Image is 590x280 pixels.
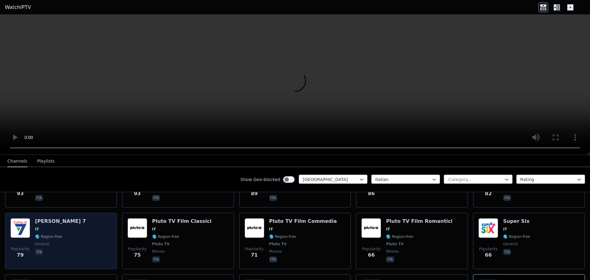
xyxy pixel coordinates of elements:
span: Pluto TV [269,242,287,246]
span: IT [269,227,273,232]
span: 93 [134,190,141,197]
span: 🌎 Region-free [269,234,296,239]
p: ita [35,249,43,255]
img: Pluto TV Film Classici [128,218,147,238]
p: ita [503,249,511,255]
span: Popularity [479,246,498,251]
h6: Pluto TV Film Classici [152,218,211,224]
span: 66 [485,251,492,259]
span: 🌎 Region-free [503,234,530,239]
p: ita [269,195,277,201]
img: Pluto TV Film Commedia [245,218,264,238]
span: 89 [251,190,258,197]
h6: Pluto TV Film Romantici [386,218,452,224]
h6: [PERSON_NAME] 7 [35,218,86,224]
span: IT [35,227,39,232]
p: ita [386,256,394,262]
span: 86 [368,190,375,197]
span: movies [386,249,399,254]
span: 66 [368,251,375,259]
span: Popularity [362,246,380,251]
span: 71 [251,251,258,259]
span: general [503,242,517,246]
img: Super Six [478,218,498,238]
img: Pluto TV Film Romantici [361,218,381,238]
h6: Pluto TV Film Commedia [269,218,337,224]
label: Show Geo-blocked [240,176,280,183]
img: Canale 7 [10,218,30,238]
span: movies [152,249,165,254]
p: ita [503,195,511,201]
p: ita [269,256,277,262]
span: 75 [134,251,141,259]
p: ita [152,256,160,262]
span: 93 [17,190,24,197]
span: 🌎 Region-free [35,234,62,239]
span: Pluto TV [386,242,403,246]
span: Pluto TV [152,242,170,246]
span: IT [386,227,390,232]
h6: Super Six [503,218,530,224]
span: IT [152,227,156,232]
span: 79 [17,251,24,259]
span: Popularity [245,246,264,251]
span: Popularity [11,246,29,251]
span: general [35,242,49,246]
button: Channels [7,156,27,167]
span: 🌎 Region-free [152,234,179,239]
span: 82 [485,190,492,197]
span: movies [269,249,282,254]
span: 🌎 Region-free [386,234,413,239]
span: Popularity [128,246,147,251]
p: ita [152,195,160,201]
a: WatchIPTV [5,4,31,11]
span: IT [503,227,507,232]
button: Playlists [37,156,55,167]
p: ita [35,195,43,201]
